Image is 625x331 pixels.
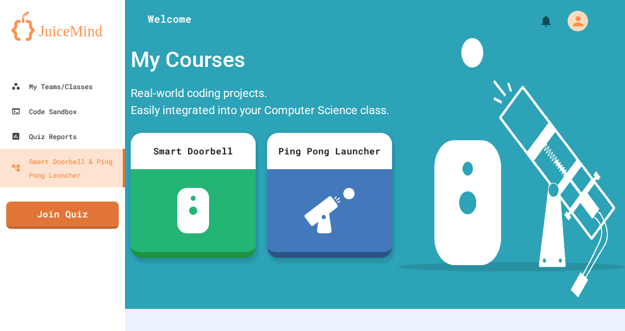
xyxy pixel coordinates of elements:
[11,11,114,41] img: logo-orange.svg
[131,133,256,169] div: Smart Doorbell
[398,38,625,298] img: banner-image-my-projects.png
[577,286,614,320] iframe: chat widget
[305,188,355,233] img: ppl-with-ball.png
[11,129,77,143] div: Quiz Reports
[518,11,556,31] div: My Notifications
[11,154,118,182] div: Smart Doorbell & Ping Pong Launcher
[125,82,398,124] div: Real-world coding projects. Easily integrated into your Computer Science class.
[267,133,392,169] div: Ping Pong Launcher
[6,202,119,229] a: Join Quiz
[531,236,614,284] iframe: chat widget
[11,104,77,118] div: Code Sandbox
[556,8,591,34] div: My Account
[177,188,210,233] img: sdb-white.svg
[11,79,93,93] div: My Teams/Classes
[125,38,398,82] div: My Courses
